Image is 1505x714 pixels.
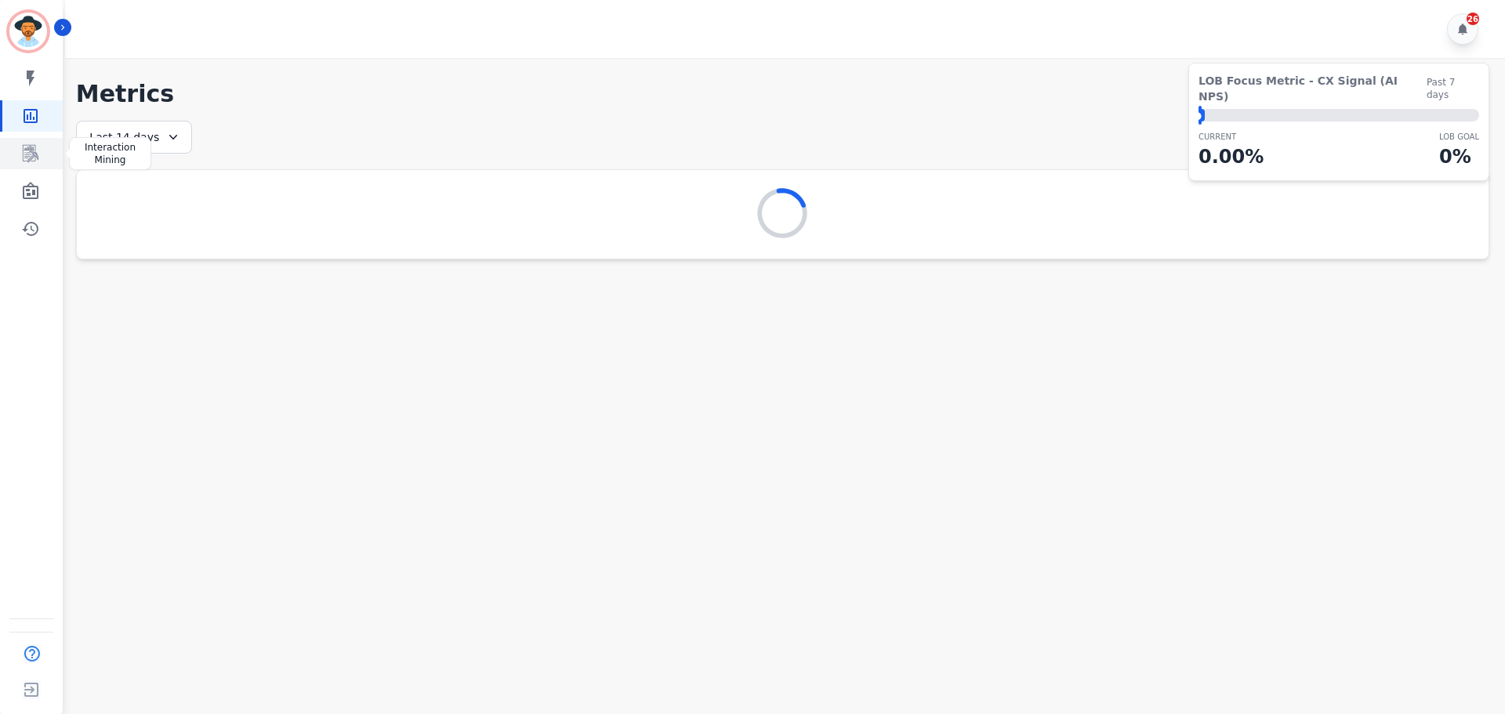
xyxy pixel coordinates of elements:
[1199,73,1427,104] span: LOB Focus Metric - CX Signal (AI NPS)
[76,80,1489,108] h1: Metrics
[1467,13,1479,25] div: 26
[1199,131,1264,143] p: CURRENT
[1199,109,1205,121] div: ⬤
[1199,143,1264,171] p: 0.00 %
[76,121,192,154] div: Last 14 days
[1439,143,1479,171] p: 0 %
[1427,76,1479,101] span: Past 7 days
[1439,131,1479,143] p: LOB Goal
[9,13,47,50] img: Bordered avatar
